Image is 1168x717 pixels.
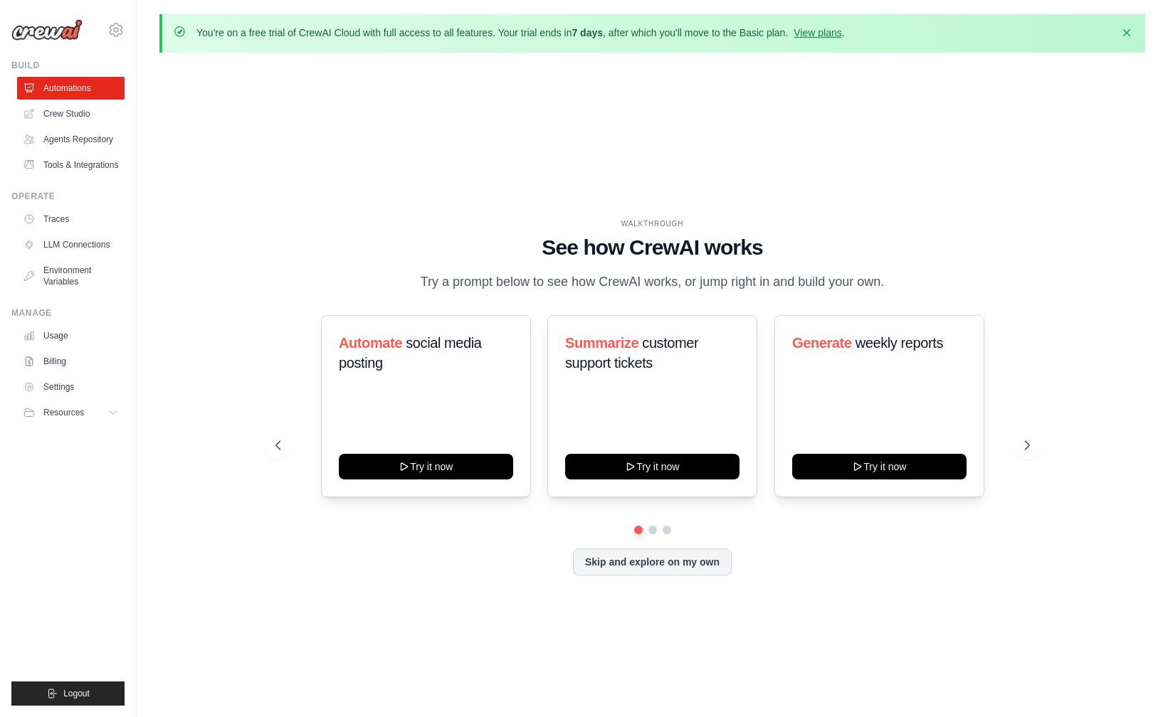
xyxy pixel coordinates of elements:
[17,259,125,293] a: Environment Variables
[17,102,125,125] a: Crew Studio
[17,233,125,256] a: LLM Connections
[11,307,125,319] div: Manage
[17,154,125,176] a: Tools & Integrations
[339,335,402,351] span: Automate
[792,454,967,479] button: Try it now
[565,454,740,479] button: Try it now
[572,27,603,38] strong: 7 days
[17,208,125,230] a: Traces
[196,26,845,40] p: You're on a free trial of CrewAI Cloud with full access to all features. Your trial ends in , aft...
[565,335,638,351] span: Summarize
[11,19,83,41] img: Logo
[339,454,513,479] button: Try it now
[414,272,892,292] p: Try a prompt below to see how CrewAI works, or jump right in and build your own.
[856,335,943,351] span: weekly reports
[43,407,84,418] span: Resources
[275,235,1030,260] h1: See how CrewAI works
[11,681,125,706] button: Logout
[17,77,125,100] a: Automations
[11,60,125,71] div: Build
[17,350,125,373] a: Billing
[11,191,125,202] div: Operate
[63,688,90,699] span: Logout
[17,376,125,398] a: Settings
[275,218,1030,229] div: WALKTHROUGH
[339,335,482,371] span: social media posting
[794,27,841,38] a: View plans
[17,324,125,347] a: Usage
[792,335,852,351] span: Generate
[17,401,125,424] button: Resources
[573,548,732,575] button: Skip and explore on my own
[17,128,125,151] a: Agents Repository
